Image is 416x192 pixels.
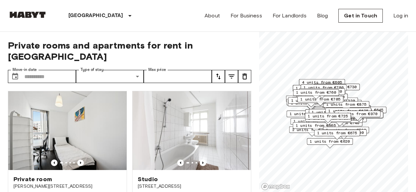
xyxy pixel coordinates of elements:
div: Map marker [309,109,355,119]
button: Previous image [51,160,58,166]
label: Move-in date [12,67,37,73]
button: tune [238,70,251,83]
span: 1 units from €705 [300,96,340,102]
div: Map marker [321,129,367,139]
span: 1 units from €620 [302,89,342,95]
div: Map marker [334,111,380,121]
a: Get in Touch [338,9,383,23]
div: Map marker [286,111,332,121]
a: Log in [393,12,408,20]
span: 1 units from €665 [296,122,336,128]
div: Map marker [292,97,338,107]
img: Marketing picture of unit DE-01-030-001-01H [133,91,251,170]
button: Previous image [77,160,84,166]
span: 1 units from €675 [317,130,357,136]
div: Map marker [305,109,351,119]
button: Previous image [177,160,184,166]
button: Choose date [9,70,22,83]
span: [PERSON_NAME][STREET_ADDRESS] [13,183,121,190]
span: 4 units from €605 [302,79,342,85]
span: 1 units from €895 [291,97,331,103]
span: 1 units from €620 [310,139,350,144]
span: 1 units from €800 [293,118,333,124]
div: Map marker [288,100,334,110]
span: Private rooms and apartments for rent in [GEOGRAPHIC_DATA] [8,40,251,62]
span: 1 units from €760 [326,127,366,133]
button: tune [212,70,225,83]
div: Map marker [299,88,345,98]
div: Map marker [325,108,371,118]
p: [GEOGRAPHIC_DATA] [68,12,123,20]
label: Type of stay [81,67,104,73]
div: Map marker [323,127,369,137]
div: Map marker [314,84,360,94]
div: Map marker [293,89,339,99]
span: 2 units from €615 [292,127,332,133]
label: Max price [148,67,166,73]
span: 1 units from €835 [308,110,348,116]
a: About [205,12,220,20]
span: 1 units from €760 [296,90,336,96]
div: Map marker [289,126,335,137]
div: Map marker [335,112,383,122]
a: Mapbox logo [261,183,290,190]
span: 1 units from €620 [296,85,336,91]
span: 10 units from €635 [316,100,359,106]
div: Map marker [293,85,339,95]
a: For Business [231,12,262,20]
span: 1 units from €730 [317,84,357,90]
img: Habyt [8,11,47,18]
span: Private room [13,175,52,183]
div: Map marker [323,105,371,116]
a: For Landlords [273,12,306,20]
div: Map marker [314,130,360,140]
div: Map marker [305,113,351,123]
span: 2 units from €1320 [313,98,355,104]
span: Studio [138,175,158,183]
div: Map marker [323,101,369,111]
div: Map marker [307,138,353,148]
div: Map marker [293,122,339,132]
span: 6 units from €645 [343,107,383,113]
span: 22 units from €655 [289,96,331,102]
div: Map marker [286,99,332,109]
div: Map marker [299,79,345,89]
div: Map marker [290,118,336,128]
div: Map marker [297,96,343,106]
div: Map marker [301,84,347,95]
a: Blog [317,12,328,20]
span: 1 units from €875 [326,101,366,107]
div: Map marker [310,97,358,108]
span: 1 units from €790 [324,130,364,136]
button: Previous image [200,160,206,166]
div: Map marker [288,97,334,107]
span: 1 units from €780 [304,85,344,91]
span: 1 units from €905 [289,111,330,117]
img: Marketing picture of unit DE-01-302-006-05 [8,91,127,170]
button: tune [225,70,238,83]
span: 1 units from €970 [337,111,378,117]
div: Map marker [313,100,362,110]
span: 1 units from €875 [312,109,352,115]
div: Map marker [286,96,334,106]
span: 1 units from €725 [308,113,348,119]
span: 1 units from €675 [328,108,368,114]
span: [STREET_ADDRESS] [138,183,246,190]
